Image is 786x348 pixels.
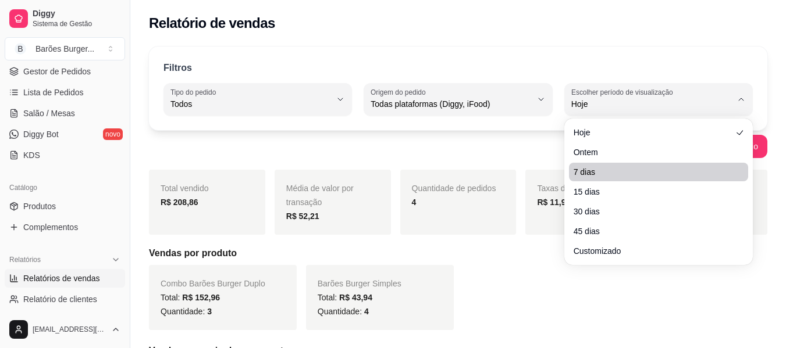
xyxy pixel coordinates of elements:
[5,178,125,197] div: Catálogo
[33,19,120,28] span: Sistema de Gestão
[35,43,94,55] div: Barões Burger ...
[571,98,732,110] span: Hoje
[318,279,401,288] span: Barões Burger Simples
[23,149,40,161] span: KDS
[161,293,220,302] span: Total:
[574,166,732,178] span: 7 dias
[574,127,732,138] span: Hoje
[318,307,369,316] span: Quantidade:
[161,198,198,207] strong: R$ 208,86
[574,186,732,198] span: 15 dias
[182,293,220,302] span: R$ 152,96
[170,87,220,97] label: Tipo do pedido
[207,307,212,316] span: 3
[9,255,41,264] span: Relatórios
[33,325,106,334] span: [EMAIL_ADDRESS][DOMAIN_NAME]
[23,128,59,140] span: Diggy Bot
[23,66,91,77] span: Gestor de Pedidos
[571,87,677,97] label: Escolher período de visualização
[574,225,732,237] span: 45 dias
[161,279,265,288] span: Combo Barões Burger Duplo
[537,184,599,193] span: Taxas de entrega
[412,184,496,193] span: Quantidade de pedidos
[23,272,100,284] span: Relatórios de vendas
[15,43,26,55] span: B
[371,98,531,110] span: Todas plataformas (Diggy, iFood)
[23,107,75,119] span: Salão / Mesas
[574,245,732,257] span: Customizado
[574,206,732,217] span: 30 dias
[412,198,417,207] strong: 4
[318,293,372,302] span: Total:
[33,9,120,19] span: Diggy
[149,246,767,260] h5: Vendas por produto
[23,87,84,98] span: Lista de Pedidos
[339,293,372,302] span: R$ 43,94
[286,211,319,221] strong: R$ 52,21
[161,184,209,193] span: Total vendido
[23,200,56,212] span: Produtos
[163,61,192,75] p: Filtros
[161,307,212,316] span: Quantidade:
[23,293,97,305] span: Relatório de clientes
[286,184,354,207] span: Média de valor por transação
[5,37,125,60] button: Select a team
[170,98,331,110] span: Todos
[537,198,570,207] strong: R$ 11,96
[23,221,78,233] span: Complementos
[574,146,732,158] span: Ontem
[149,14,275,33] h2: Relatório de vendas
[371,87,429,97] label: Origem do pedido
[364,307,369,316] span: 4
